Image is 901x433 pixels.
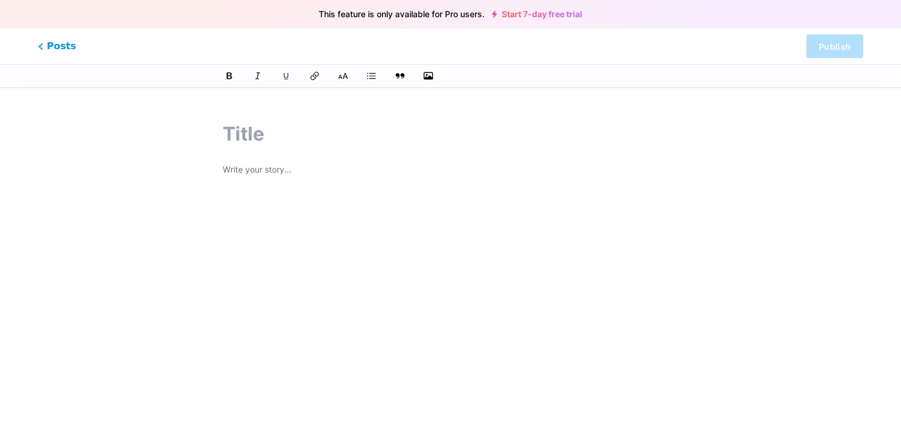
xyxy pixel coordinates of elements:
[319,6,485,23] span: This feature is only available for Pro users.
[819,42,851,52] span: Publish
[223,120,678,148] input: Title
[806,34,863,58] button: Publish
[38,39,76,53] span: Posts
[492,9,582,19] a: Start 7-day free trial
